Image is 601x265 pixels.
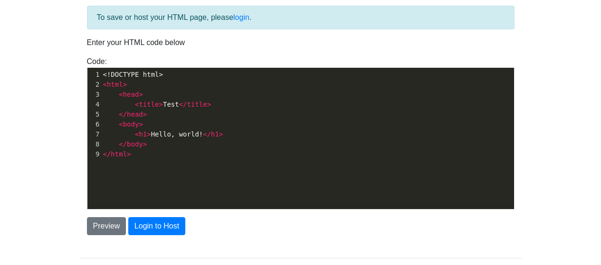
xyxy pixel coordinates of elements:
[87,110,101,119] div: 5
[119,110,127,118] span: </
[139,130,147,138] span: h1
[80,56,522,210] div: Code:
[127,110,143,118] span: head
[127,140,143,148] span: body
[123,81,127,88] span: >
[219,130,223,138] span: >
[87,217,126,235] button: Preview
[139,120,143,128] span: >
[187,101,207,108] span: title
[123,120,139,128] span: body
[87,139,101,149] div: 8
[179,101,187,108] span: </
[87,37,515,48] p: Enter your HTML code below
[87,90,101,100] div: 3
[135,130,139,138] span: <
[87,119,101,129] div: 6
[128,217,185,235] button: Login to Host
[123,91,139,98] span: head
[87,6,515,29] div: To save or host your HTML page, please .
[139,101,159,108] span: title
[87,149,101,159] div: 9
[87,80,101,90] div: 2
[203,130,211,138] span: </
[127,150,131,158] span: >
[111,150,127,158] span: html
[103,150,111,158] span: </
[233,13,249,21] a: login
[207,101,211,108] span: >
[103,101,211,108] span: Test
[103,130,223,138] span: Hello, world!
[119,120,123,128] span: <
[143,140,147,148] span: >
[159,101,163,108] span: >
[147,130,151,138] span: >
[143,110,147,118] span: >
[87,100,101,110] div: 4
[103,71,163,78] span: <!DOCTYPE html>
[119,91,123,98] span: <
[87,70,101,80] div: 1
[103,81,107,88] span: <
[211,130,219,138] span: h1
[119,140,127,148] span: </
[135,101,139,108] span: <
[139,91,143,98] span: >
[107,81,123,88] span: html
[87,129,101,139] div: 7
